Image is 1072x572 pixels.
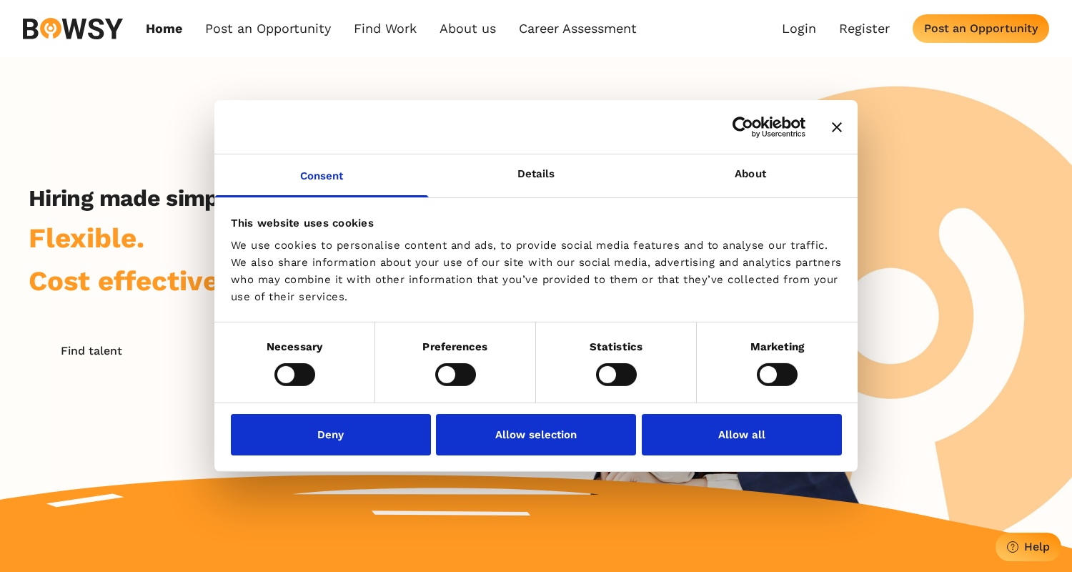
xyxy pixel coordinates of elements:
[61,344,122,357] div: Find talent
[422,340,487,353] strong: Preferences
[146,21,182,36] a: Home
[913,14,1049,43] button: Post an Opportunity
[924,21,1038,35] div: Post an Opportunity
[680,116,805,137] a: Usercentrics Cookiebot - opens in a new window
[29,222,144,254] span: Flexible.
[267,340,322,353] strong: Necessary
[214,154,429,197] a: Consent
[643,154,858,197] a: About
[29,336,154,365] button: Find talent
[29,265,227,297] span: Cost effective.
[231,414,431,455] button: Deny
[29,184,244,212] h2: Hiring made simple.
[429,154,643,197] a: Details
[436,414,636,455] button: Allow selection
[642,414,842,455] button: Allow all
[996,533,1061,561] button: Help
[23,18,123,39] img: svg%3e
[782,21,816,36] a: Login
[519,21,637,36] a: Career Assessment
[750,340,805,353] strong: Marketing
[839,21,890,36] a: Register
[231,237,842,305] div: We use cookies to personalise content and ads, to provide social media features and to analyse ou...
[231,214,842,231] div: This website uses cookies
[590,340,642,353] strong: Statistics
[832,122,842,132] button: Close banner
[1024,540,1050,553] div: Help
